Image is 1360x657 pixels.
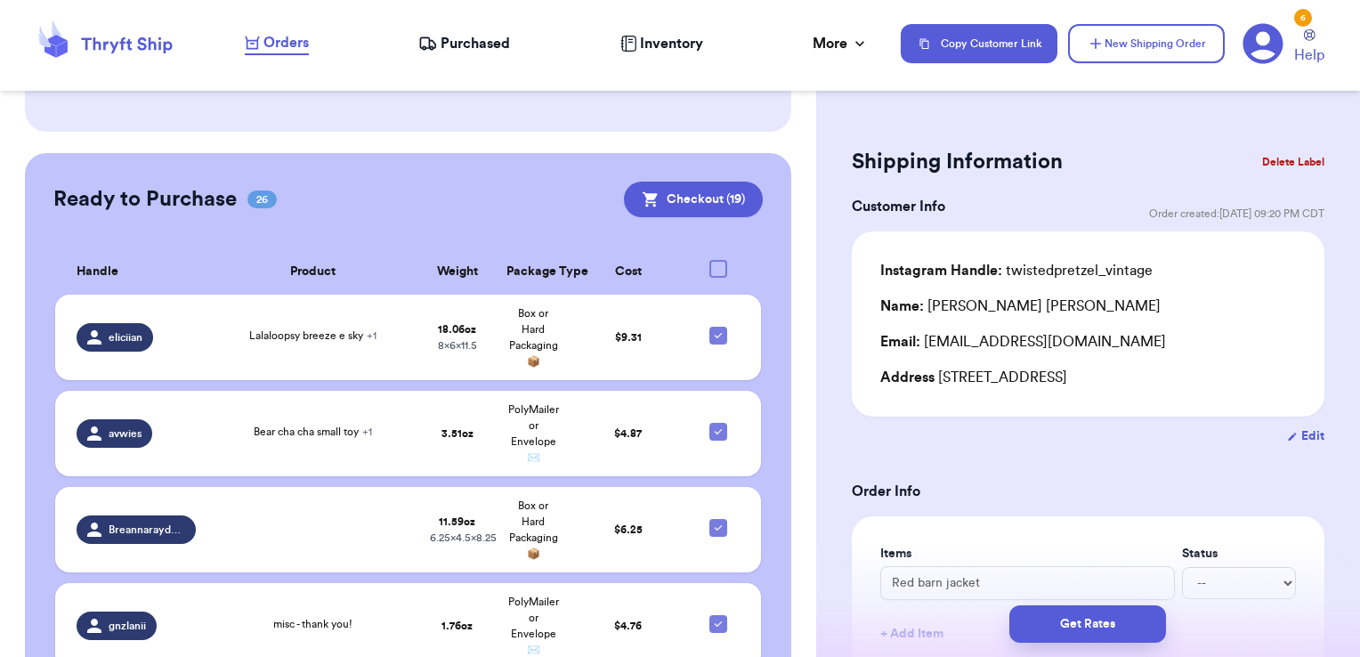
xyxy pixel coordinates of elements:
[624,182,763,217] button: Checkout (19)
[496,249,571,295] th: Package Type
[1255,142,1332,182] button: Delete Label
[1243,23,1283,64] a: 6
[509,308,558,367] span: Box or Hard Packaging 📦
[438,340,477,351] span: 8 x 6 x 11.5
[245,32,309,55] a: Orders
[1294,9,1312,27] div: 6
[1009,605,1166,643] button: Get Rates
[109,619,146,633] span: gnzlanii
[53,185,237,214] h2: Ready to Purchase
[109,330,142,345] span: eliciian
[614,620,642,631] span: $ 4.76
[206,249,419,295] th: Product
[509,500,558,559] span: Box or Hard Packaging 📦
[620,33,703,54] a: Inventory
[880,367,1296,388] div: [STREET_ADDRESS]
[362,426,372,437] span: + 1
[419,249,495,295] th: Weight
[441,33,510,54] span: Purchased
[880,260,1153,281] div: twistedpretzel_vintage
[249,330,376,341] span: Lalaloopsy breeze e sky
[273,619,352,629] span: misc - thank you!
[880,296,1161,317] div: [PERSON_NAME] [PERSON_NAME]
[880,545,1175,563] label: Items
[640,33,703,54] span: Inventory
[109,523,186,537] span: Breannaraydaniels
[615,332,642,343] span: $ 9.31
[508,404,559,463] span: PolyMailer or Envelope ✉️
[1294,29,1324,66] a: Help
[1287,427,1324,445] button: Edit
[438,324,476,335] strong: 18.06 oz
[813,33,869,54] div: More
[263,32,309,53] span: Orders
[1068,24,1225,63] button: New Shipping Order
[901,24,1057,63] button: Copy Customer Link
[109,426,142,441] span: avwies
[880,264,1002,278] span: Instagram Handle:
[1294,45,1324,66] span: Help
[852,196,945,217] h3: Customer Info
[508,596,559,655] span: PolyMailer or Envelope ✉️
[1149,207,1324,221] span: Order created: [DATE] 09:20 PM CDT
[614,524,643,535] span: $ 6.25
[254,426,372,437] span: Bear cha cha small toy
[430,532,497,543] span: 6.25 x 4.5 x 8.25
[77,263,118,281] span: Handle
[247,191,277,208] span: 26
[880,335,920,349] span: Email:
[880,331,1296,353] div: [EMAIL_ADDRESS][DOMAIN_NAME]
[439,516,475,527] strong: 11.59 oz
[880,299,924,313] span: Name:
[852,481,1324,502] h3: Order Info
[880,370,935,385] span: Address
[441,620,473,631] strong: 1.76 oz
[367,330,376,341] span: + 1
[852,148,1063,176] h2: Shipping Information
[571,249,685,295] th: Cost
[1182,545,1296,563] label: Status
[418,33,510,54] a: Purchased
[614,428,642,439] span: $ 4.87
[441,428,474,439] strong: 3.51 oz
